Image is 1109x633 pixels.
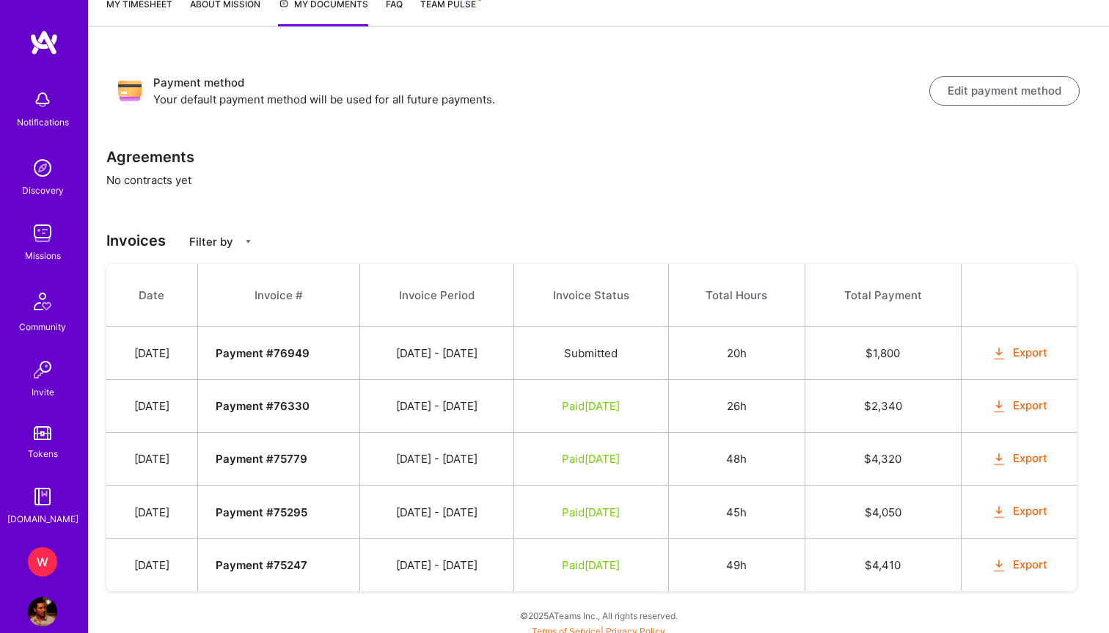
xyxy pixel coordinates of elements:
[991,345,1008,362] i: icon OrangeDownload
[216,505,307,519] strong: Payment # 75295
[106,486,197,538] td: [DATE]
[244,237,253,246] i: icon CaretDown
[562,505,620,519] span: Paid [DATE]
[118,79,142,103] img: Payment method
[19,319,66,334] div: Community
[216,346,310,360] strong: Payment # 76949
[668,433,805,486] td: 48h
[24,547,61,577] a: W
[106,327,197,380] td: [DATE]
[32,384,54,400] div: Invite
[28,355,57,384] img: Invite
[359,433,513,486] td: [DATE] - [DATE]
[197,264,359,327] th: Invoice #
[28,547,57,577] div: W
[28,85,57,114] img: bell
[668,264,805,327] th: Total Hours
[359,380,513,433] td: [DATE] - [DATE]
[668,380,805,433] td: 26h
[668,327,805,380] td: 20h
[28,219,57,248] img: teamwork
[153,92,929,107] p: Your default payment method will be used for all future payments.
[28,153,57,183] img: discovery
[22,183,64,198] div: Discovery
[805,264,962,327] th: Total Payment
[805,538,962,591] td: $ 4,410
[106,232,1091,249] h3: Invoices
[25,248,61,263] div: Missions
[991,504,1008,521] i: icon OrangeDownload
[991,398,1048,414] button: Export
[359,486,513,538] td: [DATE] - [DATE]
[189,234,233,249] p: Filter by
[805,380,962,433] td: $ 2,340
[805,486,962,538] td: $ 4,050
[359,264,513,327] th: Invoice Period
[106,380,197,433] td: [DATE]
[28,446,58,461] div: Tokens
[359,538,513,591] td: [DATE] - [DATE]
[106,538,197,591] td: [DATE]
[29,29,59,56] img: logo
[991,398,1008,415] i: icon OrangeDownload
[991,345,1048,362] button: Export
[216,452,307,466] strong: Payment # 75779
[34,426,51,440] img: tokens
[562,399,620,413] span: Paid [DATE]
[17,114,69,130] div: Notifications
[106,433,197,486] td: [DATE]
[153,74,929,92] h3: Payment method
[106,264,197,327] th: Date
[929,76,1080,106] button: Edit payment method
[562,452,620,466] span: Paid [DATE]
[216,558,307,572] strong: Payment # 75247
[513,264,668,327] th: Invoice Status
[24,597,61,626] a: User Avatar
[7,511,78,527] div: [DOMAIN_NAME]
[28,482,57,511] img: guide book
[991,503,1048,520] button: Export
[805,433,962,486] td: $ 4,320
[668,486,805,538] td: 45h
[668,538,805,591] td: 49h
[28,597,57,626] img: User Avatar
[359,327,513,380] td: [DATE] - [DATE]
[25,284,60,319] img: Community
[564,346,618,360] span: Submitted
[991,557,1008,574] i: icon OrangeDownload
[991,450,1048,467] button: Export
[991,557,1048,574] button: Export
[106,148,1091,166] h3: Agreements
[991,451,1008,468] i: icon OrangeDownload
[216,399,310,413] strong: Payment # 76330
[805,327,962,380] td: $ 1,800
[562,558,620,572] span: Paid [DATE]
